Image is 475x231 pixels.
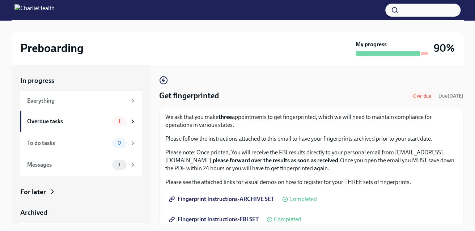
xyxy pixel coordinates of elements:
a: Fingerprint Instructions-FBI SET [165,212,264,227]
p: Please see the attached links for visual demos on how to register for your THREE sets of fingerpr... [165,178,457,186]
a: In progress [20,76,142,85]
span: Overdue [409,93,436,99]
strong: please forward over the results as soon as received. [213,157,340,164]
span: 0 [113,140,126,146]
span: Completed [274,217,301,222]
strong: My progress [356,40,387,48]
a: Messages1 [20,154,142,176]
a: Archived [20,208,142,217]
img: CharlieHealth [14,4,55,16]
strong: [DATE] [448,93,463,99]
span: Fingerprint Instructions-ARCHIVE SET [170,196,274,203]
a: Everything [20,91,142,111]
h4: Get fingerprinted [159,90,219,101]
div: Overdue tasks [27,117,109,125]
span: August 19th, 2025 09:00 [438,93,463,99]
span: Due [438,93,463,99]
a: For later [20,187,142,197]
div: To do tasks [27,139,109,147]
span: 1 [114,162,125,167]
span: 1 [114,119,125,124]
h3: 90% [434,42,455,55]
strong: three [219,114,232,120]
p: Please follow the instructions attached to this email to have your fingerprints archived prior to... [165,135,457,143]
span: Fingerprint Instructions-FBI SET [170,216,259,223]
p: Please note: Once printed, You will receive the FBI results directly to your personal email from ... [165,149,457,172]
h2: Preboarding [20,41,84,55]
p: We ask that you make appointments to get fingerprinted, which we will need to maintain compliance... [165,113,457,129]
div: Messages [27,161,109,169]
div: For later [20,187,46,197]
div: Everything [27,97,127,105]
a: Overdue tasks1 [20,111,142,132]
a: Fingerprint Instructions-ARCHIVE SET [165,192,279,206]
a: To do tasks0 [20,132,142,154]
span: Completed [289,196,317,202]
